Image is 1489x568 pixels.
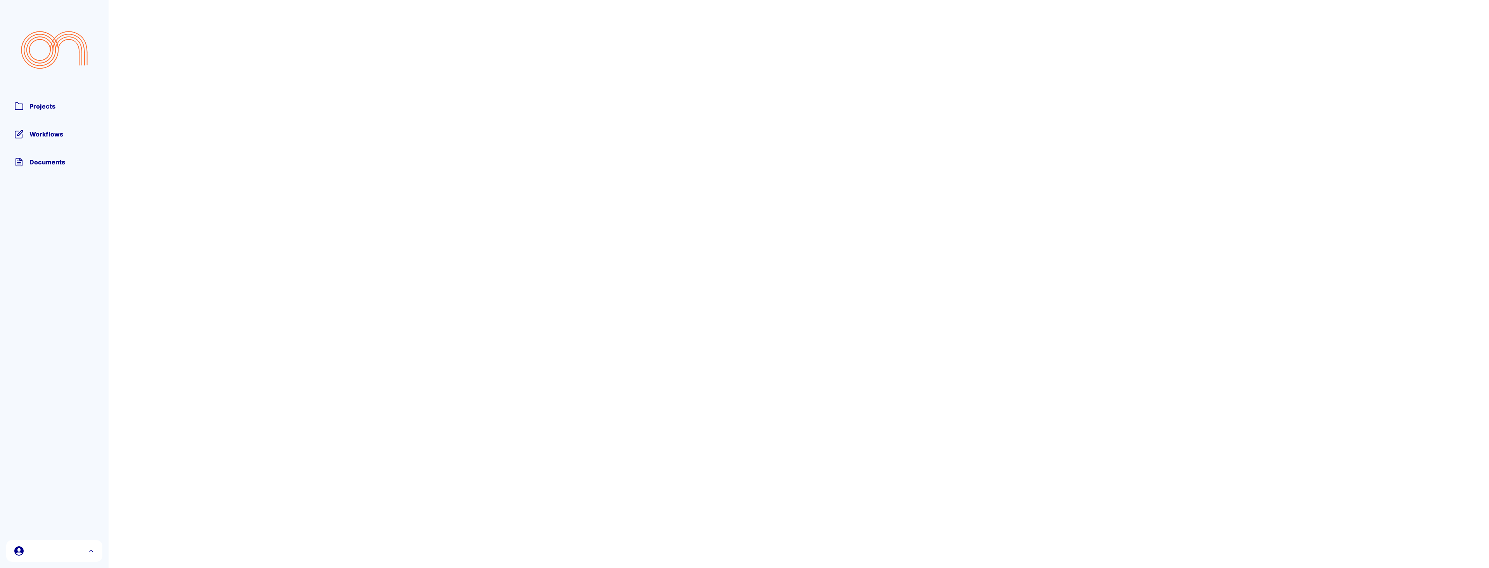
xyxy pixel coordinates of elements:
[6,95,102,117] a: Projects
[6,151,102,173] a: Documents
[29,130,94,138] span: Workflows
[29,158,94,166] span: Documents
[29,102,94,110] span: Projects
[6,123,102,145] a: Workflows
